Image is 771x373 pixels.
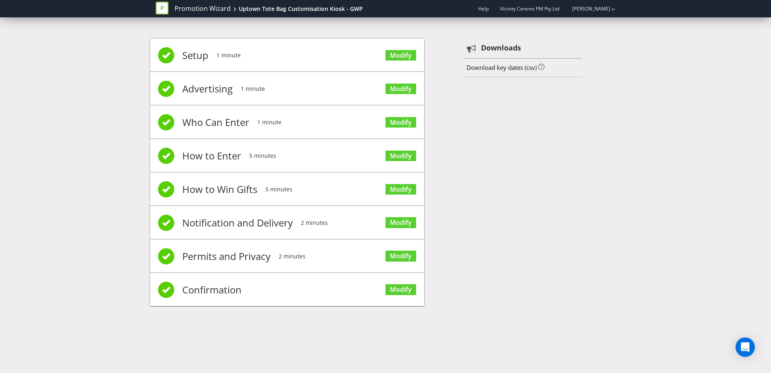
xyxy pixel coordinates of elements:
[385,50,416,61] a: Modify
[301,207,328,239] span: 2 minutes
[478,5,489,12] a: Help
[182,140,241,172] span: How to Enter
[385,151,416,161] a: Modify
[182,106,249,138] span: Who Can Enter
[385,184,416,195] a: Modify
[241,73,265,105] span: 1 minute
[385,117,416,128] a: Modify
[279,240,306,272] span: 2 minutes
[265,173,292,205] span: 5 minutes
[467,44,476,53] tspan: 
[182,39,208,71] span: Setup
[564,5,610,12] a: [PERSON_NAME]
[467,63,537,71] a: Download key dates (csv)
[257,106,281,138] span: 1 minute
[239,5,363,13] div: Uptown Tote Bag Customisation Kiosk - GWP
[500,5,559,12] span: Vicinity Centres PM Pty Ltd
[736,337,755,357] div: Open Intercom Messenger
[182,274,242,306] span: Confirmation
[182,173,257,205] span: How to Win Gifts
[385,84,416,94] a: Modify
[182,73,233,105] span: Advertising
[385,217,416,228] a: Modify
[182,207,293,239] span: Notification and Delivery
[175,4,231,13] a: Promotion Wizard
[385,251,416,262] a: Modify
[182,240,271,272] span: Permits and Privacy
[217,39,241,71] span: 1 minute
[481,43,521,53] strong: Downloads
[249,140,276,172] span: 5 minutes
[385,284,416,295] a: Modify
